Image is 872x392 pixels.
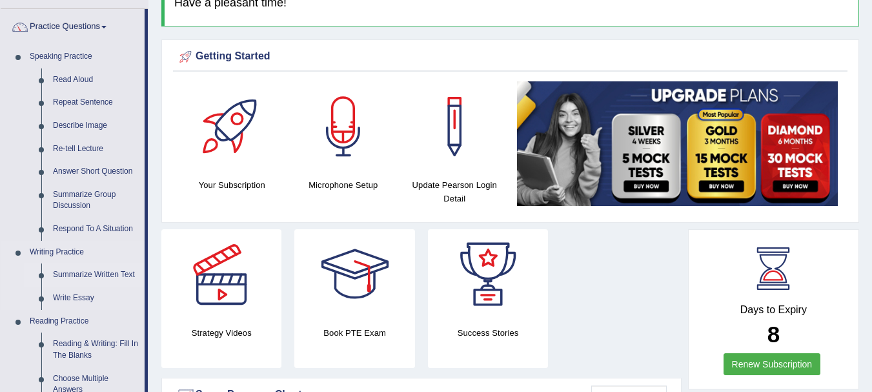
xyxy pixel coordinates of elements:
a: Answer Short Question [47,160,145,183]
a: Repeat Sentence [47,91,145,114]
a: Read Aloud [47,68,145,92]
a: Reading & Writing: Fill In The Blanks [47,333,145,367]
a: Practice Questions [1,9,145,41]
a: Respond To A Situation [47,218,145,241]
div: Getting Started [176,47,844,67]
a: Re-tell Lecture [47,138,145,161]
h4: Book PTE Exam [294,326,414,340]
a: Summarize Group Discussion [47,183,145,218]
h4: Days to Expiry [703,304,844,316]
a: Summarize Written Text [47,263,145,287]
a: Writing Practice [24,241,145,264]
h4: Your Subscription [183,178,281,192]
img: small5.jpg [517,81,838,206]
h4: Microphone Setup [294,178,393,192]
a: Reading Practice [24,310,145,333]
a: Renew Subscription [724,353,821,375]
b: 8 [767,322,780,347]
h4: Success Stories [428,326,548,340]
a: Describe Image [47,114,145,138]
h4: Update Pearson Login Detail [405,178,504,205]
a: Speaking Practice [24,45,145,68]
a: Write Essay [47,287,145,310]
h4: Strategy Videos [161,326,281,340]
